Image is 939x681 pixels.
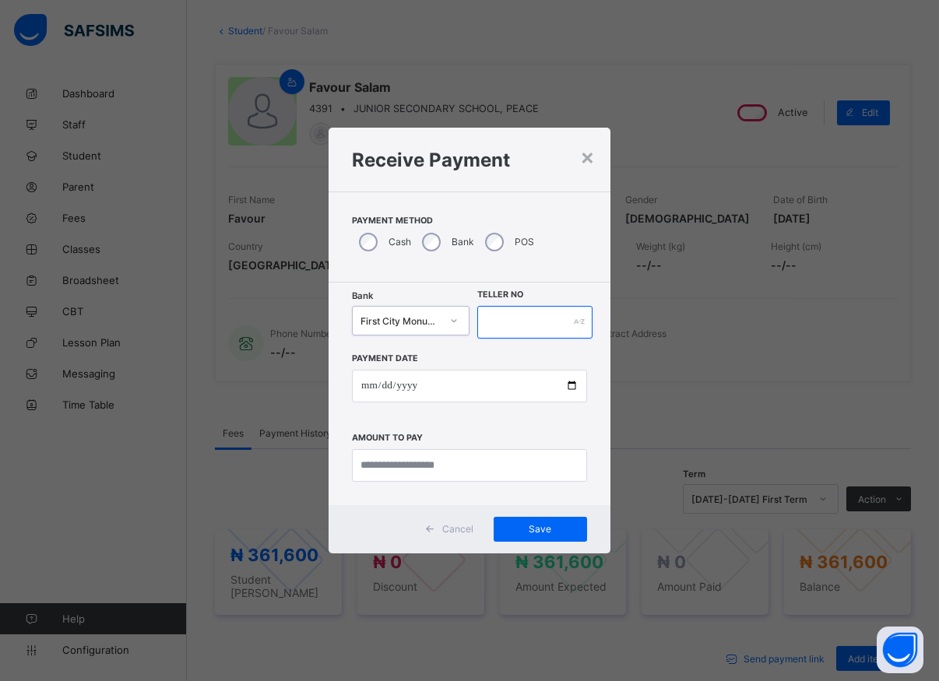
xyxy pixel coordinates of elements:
[452,236,474,247] label: Bank
[477,290,523,300] label: Teller No
[352,290,373,301] span: Bank
[360,314,441,326] div: First City Monument Bank (FCMB) - GOOD SHEPHERD SCHOOLS
[580,143,595,170] div: ×
[352,433,423,443] label: Amount to pay
[877,627,923,673] button: Open asap
[352,149,587,171] h1: Receive Payment
[352,216,587,226] span: Payment Method
[515,236,534,247] label: POS
[389,236,411,247] label: Cash
[505,523,575,535] span: Save
[352,353,418,363] label: Payment Date
[442,523,473,535] span: Cancel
